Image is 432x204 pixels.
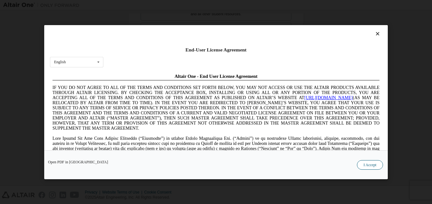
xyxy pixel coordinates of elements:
div: End-User License Agreement [50,47,382,53]
span: Altair One - End User License Agreement [125,3,208,8]
div: English [54,60,66,64]
span: Lore Ipsumd Sit Ame Cons Adipisc Elitseddo (“Eiusmodte”) in utlabor Etdolo Magnaaliqua Eni. (“Adm... [3,65,330,110]
a: [URL][DOMAIN_NAME] [254,24,303,29]
a: Open PDF in [GEOGRAPHIC_DATA] [48,160,108,164]
button: I Accept [357,160,383,169]
span: IF YOU DO NOT AGREE TO ALL OF THE TERMS AND CONDITIONS SET FORTH BELOW, YOU MAY NOT ACCESS OR USE... [3,14,330,59]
